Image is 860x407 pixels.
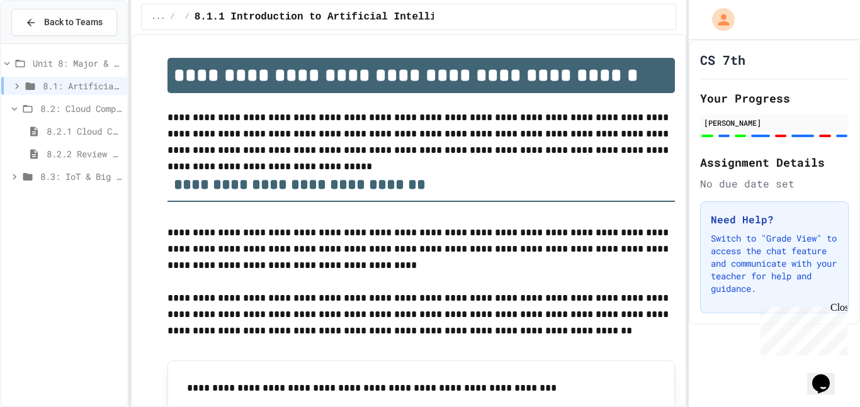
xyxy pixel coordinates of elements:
div: My Account [699,5,738,34]
span: Back to Teams [44,16,103,29]
div: No due date set [700,176,849,191]
span: 8.3: IoT & Big Data [40,170,122,183]
span: 8.1: Artificial Intelligence Basics [43,79,122,92]
span: 8.2.1 Cloud Computing: Transforming the Digital World [47,125,122,138]
span: / [185,12,190,22]
span: ... [152,12,166,22]
span: Unit 8: Major & Emerging Technologies [33,57,122,70]
h2: Assignment Details [700,153,849,171]
h1: CS 7th [700,51,745,69]
iframe: chat widget [807,357,847,394]
h2: Your Progress [700,89,849,107]
div: Chat with us now!Close [5,5,87,80]
h3: Need Help? [711,212,838,227]
span: 8.1.1 Introduction to Artificial Intelligence [195,9,467,25]
iframe: chat widget [755,302,847,355]
span: / [170,12,174,22]
button: Back to Teams [11,9,117,36]
p: Switch to "Grade View" to access the chat feature and communicate with your teacher for help and ... [711,232,838,295]
div: [PERSON_NAME] [704,117,845,128]
span: 8.2.2 Review - Cloud Computing [47,147,122,160]
span: 8.2: Cloud Computing [40,102,122,115]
